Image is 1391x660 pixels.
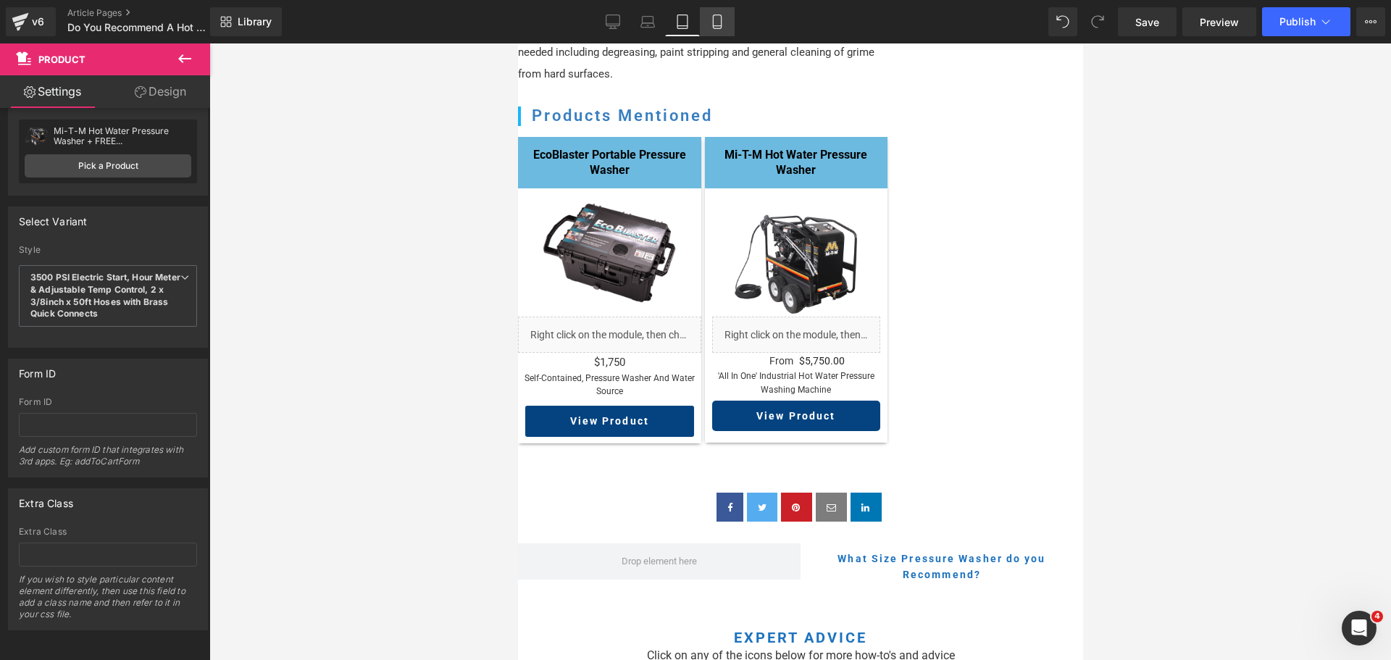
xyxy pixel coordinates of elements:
span: $5,750.00 [281,309,327,325]
span: View Product [52,369,131,385]
div: Form ID [19,359,56,380]
a: Desktop [596,7,630,36]
font: Expert Advice [216,585,349,603]
div: Mi-T-M Hot Water Pressure Washer + FREE [PERSON_NAME]-Attak-Pak [54,126,191,146]
label: Style [19,245,197,259]
img: Mi-T-M Hot Water Pressure Washer + FREE Graff-Attak-Pak [213,154,343,284]
a: What Size Pressure Washer do you Recommend? [283,500,565,547]
div: If you wish to style particular content element differently, then use this field to add a class n... [19,574,197,630]
div: Extra Class [19,527,197,537]
span: What Size Pressure Washer do you Recommend? [319,509,527,537]
button: More [1356,7,1385,36]
button: Publish [1262,7,1350,36]
a: v6 [6,7,56,36]
p: 'all in one' industrial Hot Water Pressure Washing machine [194,326,363,353]
span: 4 [1371,611,1383,622]
span: View Product [238,367,317,378]
p: From [197,310,275,326]
a: Design [108,75,213,108]
div: Add custom form ID that integrates with 3rd apps. Eg: addToCartForm [19,444,197,477]
span: Save [1135,14,1159,30]
iframe: Intercom live chat [1342,611,1377,646]
a: Laptop [630,7,665,36]
span: Preview [1200,14,1239,30]
div: Form ID [19,397,197,407]
a: Pick a Product [25,154,191,177]
div: Extra Class [19,489,73,509]
img: transgel paint remover [18,134,164,280]
h1: Products Mentioned [14,63,377,82]
div: Select Variant [19,207,88,227]
img: pImage [25,125,48,148]
b: 3500 PSI Electric Start, Hour Meter & Adjustable Temp Control, 2 x 3/8inch x 50ft Hoses with Bras... [30,272,180,319]
a: View Product [7,362,176,393]
h5: Mi-T-M Hot Water Pressure Washer [187,104,370,135]
a: Tablet [665,7,700,36]
button: Undo [1048,7,1077,36]
button: Redo [1083,7,1112,36]
a: New Library [210,7,282,36]
span: Library [238,15,272,28]
a: Preview [1182,7,1256,36]
span: Product [38,54,85,65]
a: Article Pages [67,7,234,19]
a: View Product [194,357,363,388]
div: v6 [29,12,47,31]
span: Publish [1279,16,1316,28]
a: Mobile [700,7,735,36]
span: Do You Recommend A Hot Water or Cold Water Pressure Washer For Graffiti Removal? [67,22,206,33]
